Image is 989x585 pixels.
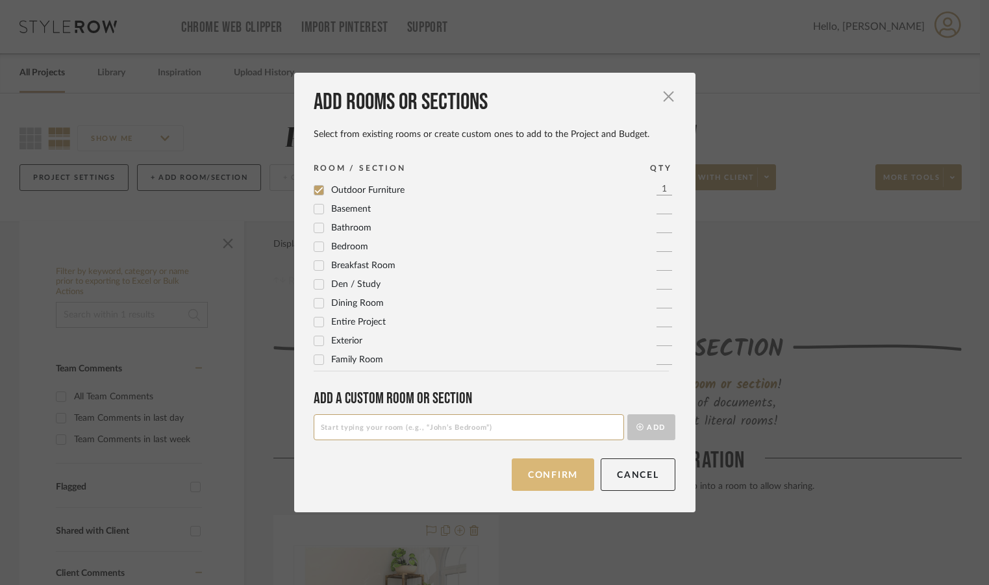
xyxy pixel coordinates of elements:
div: QTY [650,162,671,175]
span: Dining Room [331,299,384,308]
span: Bathroom [331,223,371,232]
div: ROOM / SECTION [314,162,406,175]
div: Add rooms or sections [314,88,675,117]
span: Exterior [331,336,362,345]
button: Close [656,83,682,109]
div: Select from existing rooms or create custom ones to add to the Project and Budget. [314,129,675,140]
span: Bedroom [331,242,368,251]
span: Family Room [331,355,383,364]
button: Cancel [601,458,675,491]
span: Entire Project [331,317,386,327]
div: Add a Custom room or Section [314,389,675,408]
span: Outdoor Furniture [331,186,405,195]
span: Breakfast Room [331,261,395,270]
span: Den / Study [331,280,381,289]
button: Add [627,414,675,440]
input: Start typing your room (e.g., “John’s Bedroom”) [314,414,624,440]
span: Basement [331,205,371,214]
button: Confirm [512,458,594,491]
